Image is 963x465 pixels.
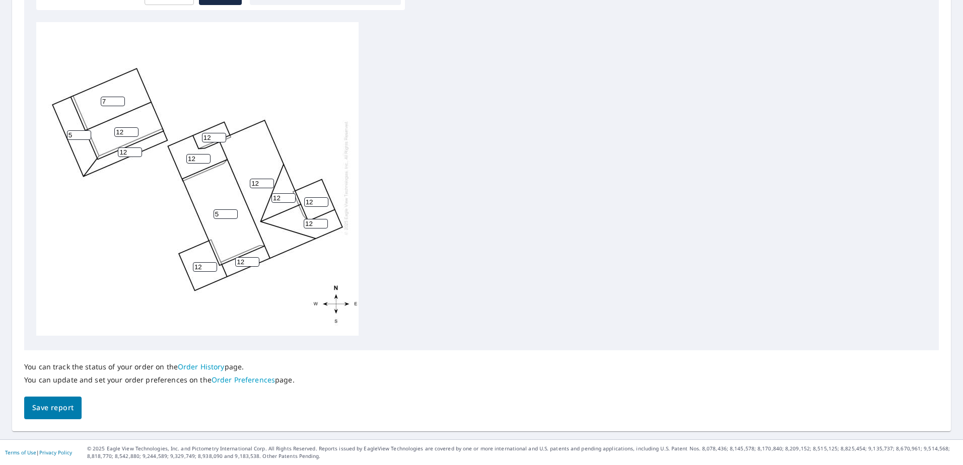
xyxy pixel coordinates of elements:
a: Privacy Policy [39,449,72,456]
a: Order Preferences [212,375,275,384]
p: You can track the status of your order on the page. [24,362,295,371]
p: You can update and set your order preferences on the page. [24,375,295,384]
button: Save report [24,397,82,419]
p: | [5,449,72,455]
a: Terms of Use [5,449,36,456]
span: Save report [32,402,74,414]
p: © 2025 Eagle View Technologies, Inc. and Pictometry International Corp. All Rights Reserved. Repo... [87,445,958,460]
a: Order History [178,362,225,371]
